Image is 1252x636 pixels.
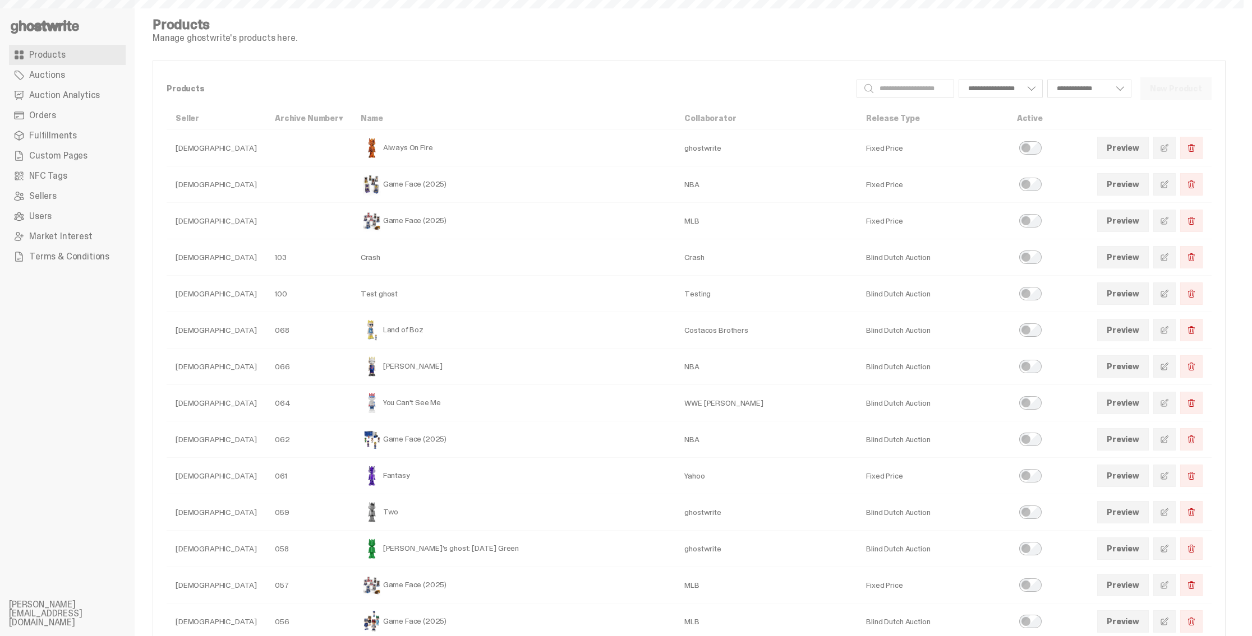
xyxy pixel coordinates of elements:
[352,494,676,531] td: Two
[266,567,352,603] td: 057
[675,567,857,603] td: MLB
[1180,319,1203,341] button: Delete Product
[167,385,266,421] td: [DEMOGRAPHIC_DATA]
[675,421,857,458] td: NBA
[167,276,266,312] td: [DEMOGRAPHIC_DATA]
[1097,501,1149,523] a: Preview
[9,166,126,186] a: NFC Tags
[1097,392,1149,414] a: Preview
[857,276,1007,312] td: Blind Dutch Auction
[352,458,676,494] td: Fantasy
[29,232,93,241] span: Market Interest
[167,458,266,494] td: [DEMOGRAPHIC_DATA]
[1097,246,1149,268] a: Preview
[167,130,266,166] td: [DEMOGRAPHIC_DATA]
[9,105,126,126] a: Orders
[361,210,383,232] img: Game Face (2025)
[167,107,266,130] th: Seller
[29,171,67,180] span: NFC Tags
[361,173,383,196] img: Game Face (2025)
[857,567,1007,603] td: Fixed Price
[857,385,1007,421] td: Blind Dutch Auction
[857,421,1007,458] td: Blind Dutch Auction
[1180,246,1203,268] button: Delete Product
[857,203,1007,239] td: Fixed Price
[857,349,1007,385] td: Blind Dutch Auction
[266,421,352,458] td: 062
[675,276,857,312] td: Testing
[1180,210,1203,232] button: Delete Product
[1097,574,1149,596] a: Preview
[167,203,266,239] td: [DEMOGRAPHIC_DATA]
[167,494,266,531] td: [DEMOGRAPHIC_DATA]
[1097,610,1149,633] a: Preview
[857,107,1007,130] th: Release Type
[675,312,857,349] td: Costacos Brothers
[266,494,352,531] td: 059
[1097,355,1149,378] a: Preview
[266,239,352,276] td: 103
[675,166,857,203] td: NBA
[675,385,857,421] td: WWE [PERSON_NAME]
[675,531,857,567] td: ghostwrite
[266,458,352,494] td: 061
[167,85,848,92] p: Products
[29,50,66,59] span: Products
[361,355,383,378] img: Eminem
[153,18,297,31] h4: Products
[352,166,676,203] td: Game Face (2025)
[1097,537,1149,560] a: Preview
[266,276,352,312] td: 100
[675,203,857,239] td: MLB
[266,312,352,349] td: 068
[352,349,676,385] td: [PERSON_NAME]
[1097,319,1149,341] a: Preview
[1180,537,1203,560] button: Delete Product
[29,91,100,100] span: Auction Analytics
[1180,173,1203,196] button: Delete Product
[675,130,857,166] td: ghostwrite
[361,428,383,451] img: Game Face (2025)
[1180,574,1203,596] button: Delete Product
[167,312,266,349] td: [DEMOGRAPHIC_DATA]
[1097,137,1149,159] a: Preview
[1180,501,1203,523] button: Delete Product
[167,166,266,203] td: [DEMOGRAPHIC_DATA]
[9,85,126,105] a: Auction Analytics
[857,458,1007,494] td: Fixed Price
[266,385,352,421] td: 064
[352,312,676,349] td: Land of Boz
[153,34,297,43] p: Manage ghostwrite's products here.
[9,247,126,267] a: Terms & Conditions
[266,531,352,567] td: 058
[1180,282,1203,305] button: Delete Product
[857,239,1007,276] td: Blind Dutch Auction
[1017,113,1043,123] a: Active
[9,600,144,627] li: [PERSON_NAME][EMAIL_ADDRESS][DOMAIN_NAME]
[167,349,266,385] td: [DEMOGRAPHIC_DATA]
[167,567,266,603] td: [DEMOGRAPHIC_DATA]
[29,71,65,80] span: Auctions
[275,113,343,123] a: Archive Number▾
[675,349,857,385] td: NBA
[29,252,109,261] span: Terms & Conditions
[1097,173,1149,196] a: Preview
[361,610,383,633] img: Game Face (2025)
[167,531,266,567] td: [DEMOGRAPHIC_DATA]
[29,111,56,120] span: Orders
[9,126,126,146] a: Fulfillments
[1180,465,1203,487] button: Delete Product
[1180,137,1203,159] button: Delete Product
[361,501,383,523] img: Two
[29,192,57,201] span: Sellers
[352,276,676,312] td: Test ghost
[9,226,126,247] a: Market Interest
[361,574,383,596] img: Game Face (2025)
[352,203,676,239] td: Game Face (2025)
[1180,428,1203,451] button: Delete Product
[352,107,676,130] th: Name
[361,392,383,414] img: You Can't See Me
[9,186,126,206] a: Sellers
[675,458,857,494] td: Yahoo
[1180,610,1203,633] button: Delete Product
